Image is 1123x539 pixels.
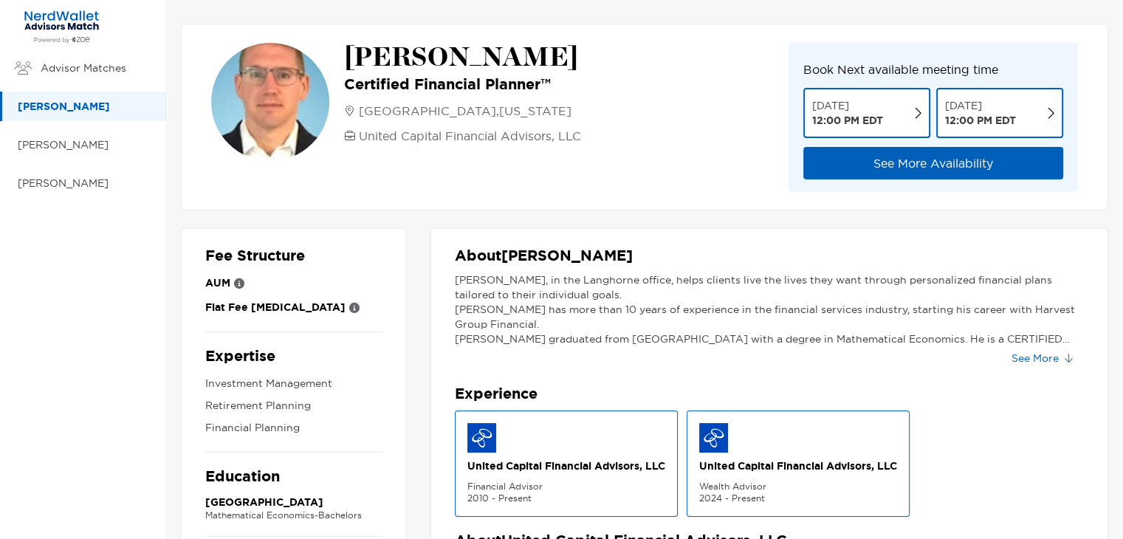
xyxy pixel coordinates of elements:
[699,423,728,453] img: firm logo
[945,98,1016,113] p: [DATE]
[455,385,1084,403] p: Experience
[936,88,1063,138] button: [DATE] 12:00 PM EDT
[205,247,382,265] p: Fee Structure
[455,332,1084,346] p: [PERSON_NAME] graduated from [GEOGRAPHIC_DATA] with a degree in Mathematical Economics. He is a C...
[467,459,665,473] p: United Capital Financial Advisors, LLC
[467,492,665,504] p: 2010 - Present
[18,174,151,193] p: [PERSON_NAME]
[699,481,897,492] p: Wealth Advisor
[699,492,897,504] p: 2024 - Present
[455,247,1084,265] p: About [PERSON_NAME]
[803,147,1063,179] button: See More Availability
[205,347,382,365] p: Expertise
[455,302,1084,332] p: [PERSON_NAME] has more than 10 years of experience in the financial services industry, starting h...
[18,10,106,44] img: Zoe Financial
[344,75,581,93] p: Certified Financial Planner™
[455,272,1084,302] p: [PERSON_NAME], in the Langhorne office, helps clients live the lives they want through personaliz...
[205,374,382,393] p: Investment Management
[205,274,230,292] p: AUM
[812,98,883,113] p: [DATE]
[205,509,382,521] p: Mathematical Economics - Bachelors
[1000,346,1084,370] button: See More
[812,113,883,128] p: 12:00 PM EDT
[699,459,897,473] p: United Capital Financial Advisors, LLC
[211,43,329,161] img: avatar
[344,43,581,72] p: [PERSON_NAME]
[205,467,382,486] p: Education
[467,423,496,453] img: firm logo
[359,102,571,120] p: [GEOGRAPHIC_DATA] , [US_STATE]
[205,396,382,415] p: Retirement Planning
[803,88,930,138] button: [DATE] 12:00 PM EDT
[467,481,665,492] p: Financial Advisor
[205,298,346,317] p: Flat Fee [MEDICAL_DATA]
[803,61,1063,79] p: Book Next available meeting time
[945,113,1016,128] p: 12:00 PM EDT
[205,495,382,509] p: [GEOGRAPHIC_DATA]
[359,127,581,145] p: United Capital Financial Advisors, LLC
[18,97,151,116] p: [PERSON_NAME]
[41,59,151,78] p: Advisor Matches
[18,136,151,154] p: [PERSON_NAME]
[205,419,382,437] p: Financial Planning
